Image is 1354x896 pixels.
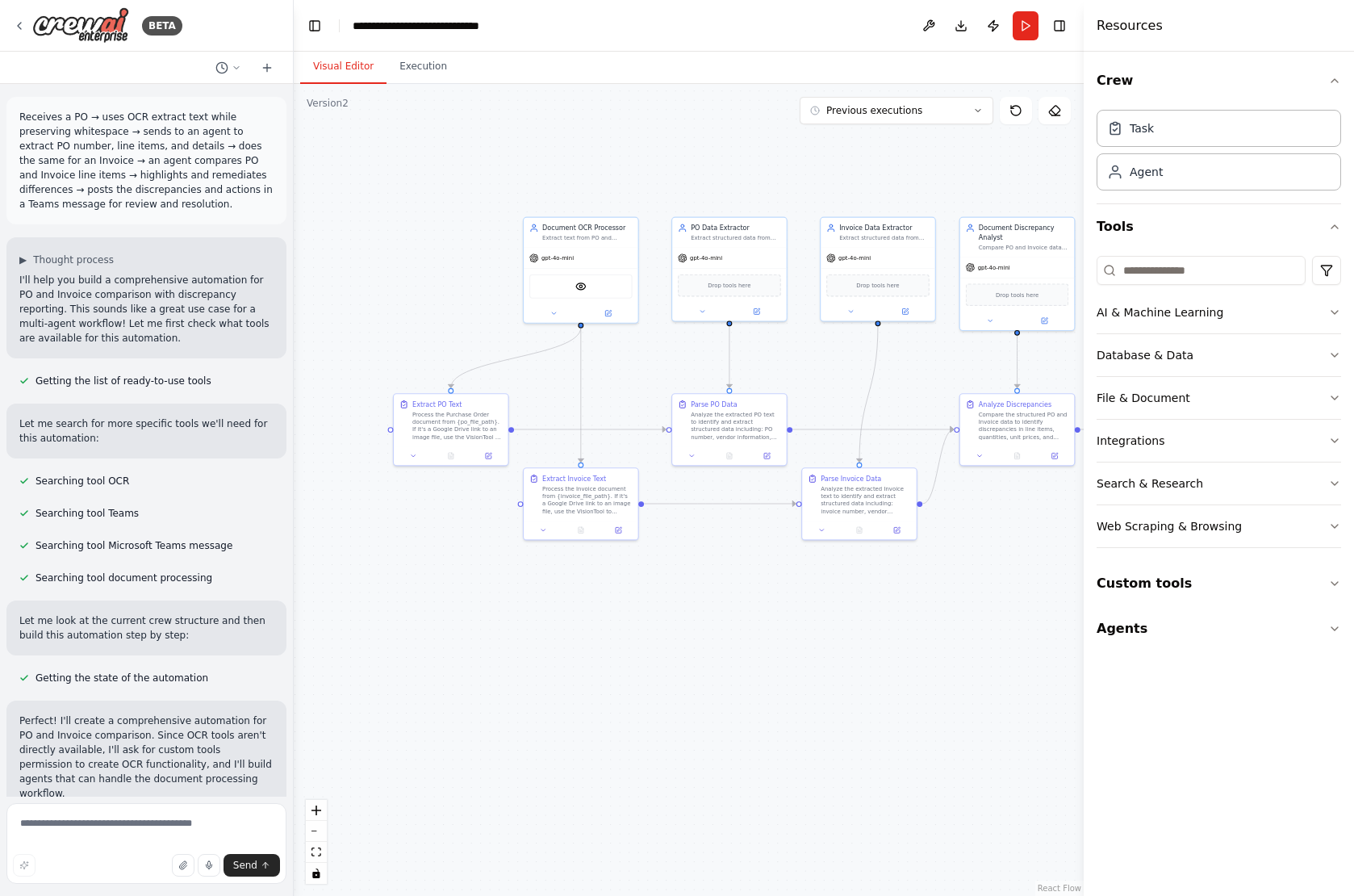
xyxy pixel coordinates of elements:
p: Let me search for more specific tools we'll need for this automation: [19,417,274,446]
div: Analyze the extracted PO text to identify and extract structured data including: PO number, vendo... [691,411,781,441]
div: Extract Invoice Text [542,474,606,484]
span: Searching tool OCR [36,475,129,488]
div: Task [1130,120,1154,136]
button: Improve this prompt [13,854,36,877]
g: Edge from 03bca7e9-778c-4f5d-83e0-fa4f00459a6c to 60f6a43d-58e1-47c3-b9c9-2c3d5620344b [446,327,586,387]
div: Analyze Discrepancies [979,400,1051,409]
div: Version 2 [307,97,349,110]
a: React Flow attribution [1038,884,1081,893]
div: PO Data Extractor [691,224,781,233]
button: Search & Research [1097,463,1341,505]
div: Analyze the extracted Invoice text to identify and extract structured data including: invoice num... [821,485,911,515]
span: Drop tools here [996,290,1038,299]
div: Invoice Data Extractor [839,224,930,233]
div: React Flow controls [306,800,327,884]
span: Drop tools here [708,281,750,291]
p: Perfect! I'll create a comprehensive automation for PO and Invoice comparison. Since OCR tools ar... [19,714,274,801]
button: zoom out [306,821,327,842]
span: Getting the state of the automation [36,672,208,685]
span: Drop tools here [856,281,899,291]
div: Document OCR Processor [542,224,633,233]
div: Crew [1097,103,1341,203]
span: Send [233,859,257,872]
div: Parse Invoice DataAnalyze the extracted Invoice text to identify and extract structured data incl... [801,467,917,540]
button: Open in side panel [751,450,784,462]
div: Extract structured data from Purchase Order text including PO number, vendor details, line items ... [691,234,781,241]
span: Searching tool Microsoft Teams message [36,539,232,552]
span: gpt-4o-mini [838,254,871,262]
button: Visual Editor [300,50,387,84]
button: Click to speak your automation idea [198,854,220,877]
button: Hide left sidebar [303,15,326,37]
button: No output available [840,525,880,536]
div: Document OCR ProcessorExtract text from PO and Invoice documents (including image files) using OC... [523,217,639,324]
div: Parse PO Data [691,400,737,409]
div: Web Scraping & Browsing [1097,518,1242,534]
img: VisionTool [575,281,587,292]
div: PO Data ExtractorExtract structured data from Purchase Order text including PO number, vendor det... [671,217,788,322]
g: Edge from 679b2f06-1824-4d06-841d-9888954cfb7a to 532ac2e5-e774-42ff-9095-443c39d19c63 [725,324,734,388]
button: Custom tools [1097,561,1341,606]
button: Hide right sidebar [1048,15,1071,37]
span: Searching tool document processing [36,572,212,584]
button: AI & Machine Learning [1097,291,1341,333]
button: Previous executions [800,97,993,124]
button: Open in side panel [879,306,931,317]
button: Start a new chat [254,58,280,77]
div: Integrations [1097,433,1164,449]
div: Parse PO DataAnalyze the extracted PO text to identify and extract structured data including: PO ... [671,393,788,466]
button: Integrations [1097,420,1341,462]
div: Extract PO TextProcess the Purchase Order document from {po_file_path}. If it's a Google Drive li... [393,393,509,466]
div: File & Document [1097,390,1190,406]
p: Let me look at the current crew structure and then build this automation step by step: [19,613,274,643]
button: Open in side panel [602,525,634,536]
button: Crew [1097,58,1341,103]
button: Upload files [172,854,194,877]
span: gpt-4o-mini [978,264,1010,271]
div: AI & Machine Learning [1097,304,1223,320]
button: No output available [431,450,470,462]
div: BETA [142,16,182,36]
span: gpt-4o-mini [690,254,722,262]
h4: Resources [1097,16,1163,36]
button: Web Scraping & Browsing [1097,505,1341,547]
div: Search & Research [1097,475,1203,492]
div: Invoice Data ExtractorExtract structured data from Invoice text including invoice number, vendor ... [820,217,936,322]
button: Open in side panel [582,308,634,319]
button: No output available [561,525,600,536]
button: Switch to previous chat [209,58,248,77]
div: Extract Invoice TextProcess the Invoice document from {invoice_file_path}. If it's a Google Drive... [523,467,639,540]
button: zoom in [306,800,327,821]
span: Thought process [33,253,114,266]
div: Extract text from PO and Invoice documents (including image files) using OCR while preserving for... [542,234,633,241]
div: Analyze DiscrepanciesCompare the structured PO and Invoice data to identify discrepancies in line... [959,393,1076,466]
g: Edge from 60f6a43d-58e1-47c3-b9c9-2c3d5620344b to 532ac2e5-e774-42ff-9095-443c39d19c63 [514,425,666,434]
button: Open in side panel [472,450,504,462]
div: Document Discrepancy Analyst [979,224,1069,242]
button: Open in side panel [1018,316,1071,327]
g: Edge from 6e3f99e4-6810-4c3d-8301-911c76881c59 to f2d6cc87-6009-4848-8ae4-279415ad7bca [644,499,796,509]
div: Extract structured data from Invoice text including invoice number, vendor details, line items wi... [839,234,930,241]
p: Receives a PO → uses OCR extract text while preserving whitespace → sends to an agent to extract ... [19,110,274,211]
button: Execution [387,50,460,84]
div: Process the Invoice document from {invoice_file_path}. If it's a Google Drive link to an image fi... [542,485,633,515]
button: Agents [1097,606,1341,651]
div: Process the Purchase Order document from {po_file_path}. If it's a Google Drive link to an image ... [412,411,503,441]
div: Document Discrepancy AnalystCompare PO and Invoice data to identify discrepancies in line items, ... [959,217,1076,332]
button: Open in side panel [730,306,783,317]
button: No output available [710,450,750,462]
button: Open in side panel [1038,450,1071,462]
span: Getting the list of ready-to-use tools [36,375,211,387]
span: Previous executions [826,104,922,117]
img: Logo [32,7,129,44]
button: No output available [997,450,1037,462]
span: gpt-4o-mini [541,254,574,262]
g: Edge from 582472d9-bd74-43ed-8e4e-d7c84606dbd7 to f2d6cc87-6009-4848-8ae4-279415ad7bca [855,325,883,462]
div: Compare the structured PO and Invoice data to identify discrepancies in line items, quantities, u... [979,411,1069,441]
button: ▶Thought process [19,253,114,266]
div: Database & Data [1097,347,1193,363]
button: Open in side panel [881,525,913,536]
span: Searching tool Teams [36,507,139,520]
g: Edge from 03bca7e9-778c-4f5d-83e0-fa4f00459a6c to 6e3f99e4-6810-4c3d-8301-911c76881c59 [576,327,586,462]
div: Extract PO Text [412,400,462,409]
